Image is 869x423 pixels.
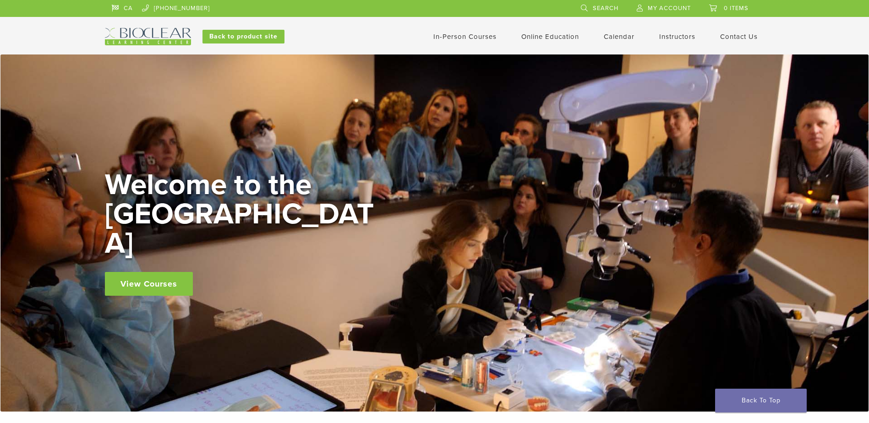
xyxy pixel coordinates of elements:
[433,33,497,41] a: In-Person Courses
[659,33,695,41] a: Instructors
[105,170,380,258] h2: Welcome to the [GEOGRAPHIC_DATA]
[715,389,807,412] a: Back To Top
[105,272,193,296] a: View Courses
[724,5,749,12] span: 0 items
[604,33,634,41] a: Calendar
[593,5,618,12] span: Search
[521,33,579,41] a: Online Education
[720,33,758,41] a: Contact Us
[105,28,191,45] img: Bioclear
[648,5,691,12] span: My Account
[202,30,284,43] a: Back to product site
